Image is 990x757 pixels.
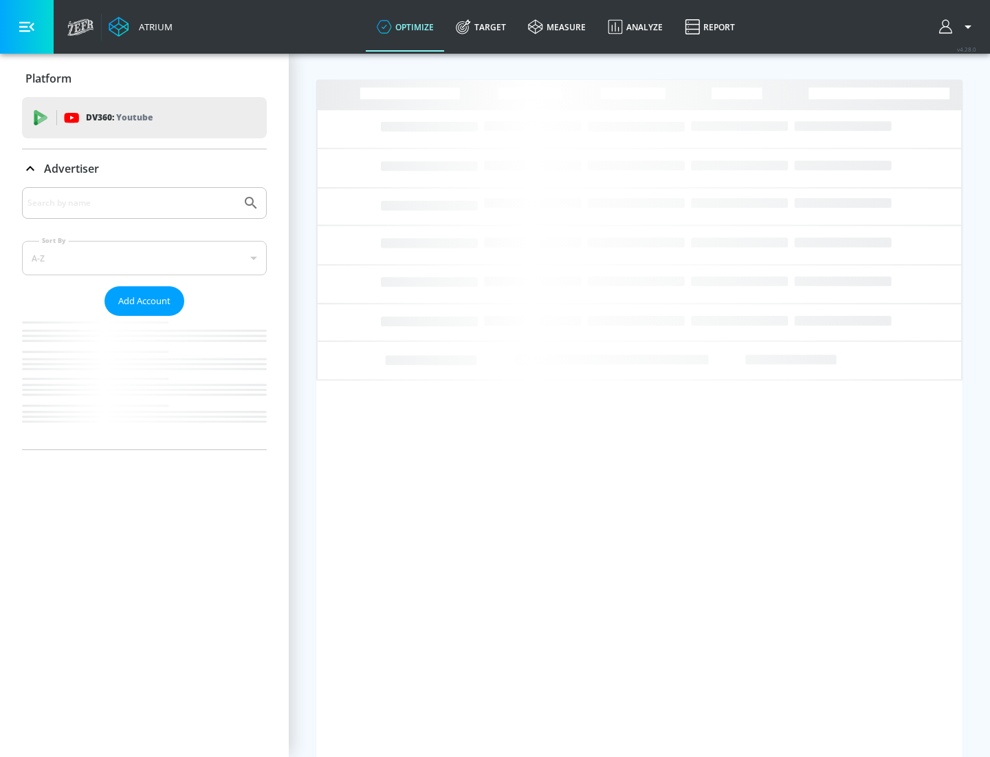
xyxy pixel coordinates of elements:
input: Search by name [27,194,236,212]
a: measure [517,2,597,52]
div: A-Z [22,241,267,275]
a: Atrium [109,17,173,37]
a: optimize [366,2,445,52]
p: Platform [25,71,71,86]
span: Add Account [118,293,170,309]
div: Atrium [133,21,173,33]
p: Advertiser [44,161,99,176]
nav: list of Advertiser [22,316,267,449]
p: DV360: [86,110,153,125]
span: v 4.28.0 [957,45,976,53]
a: Report [674,2,746,52]
a: Target [445,2,517,52]
a: Analyze [597,2,674,52]
div: Platform [22,59,267,98]
div: DV360: Youtube [22,97,267,138]
div: Advertiser [22,149,267,188]
button: Add Account [104,286,184,316]
div: Advertiser [22,187,267,449]
p: Youtube [116,110,153,125]
label: Sort By [39,236,69,245]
